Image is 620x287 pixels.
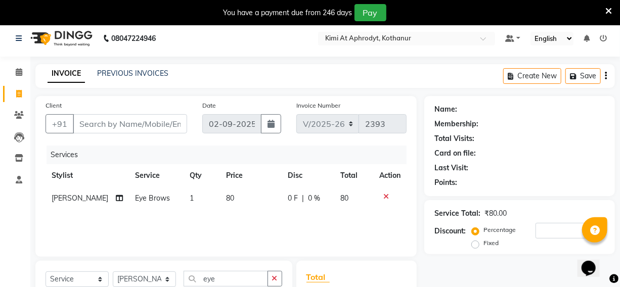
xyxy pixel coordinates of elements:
[483,225,516,234] label: Percentage
[483,238,499,248] label: Fixed
[434,177,457,188] div: Points:
[340,194,348,203] span: 80
[224,8,352,18] div: You have a payment due from 246 days
[48,65,85,83] a: INVOICE
[373,164,407,187] th: Action
[578,247,610,277] iframe: chat widget
[111,24,156,53] b: 08047224946
[434,148,476,159] div: Card on file:
[484,208,507,219] div: ₹80.00
[334,164,373,187] th: Total
[47,146,414,164] div: Services
[52,194,108,203] span: [PERSON_NAME]
[26,24,95,53] img: logo
[355,4,386,21] button: Pay
[46,101,62,110] label: Client
[288,193,298,204] span: 0 F
[46,114,74,133] button: +91
[565,68,601,84] button: Save
[184,164,220,187] th: Qty
[282,164,334,187] th: Disc
[434,119,478,129] div: Membership:
[434,133,474,144] div: Total Visits:
[434,208,480,219] div: Service Total:
[190,194,194,203] span: 1
[202,101,216,110] label: Date
[503,68,561,84] button: Create New
[308,193,320,204] span: 0 %
[302,193,304,204] span: |
[73,114,187,133] input: Search by Name/Mobile/Email/Code
[97,69,168,78] a: PREVIOUS INVOICES
[135,194,170,203] span: Eye Brows
[306,272,330,282] span: Total
[46,164,129,187] th: Stylist
[434,163,468,173] div: Last Visit:
[184,271,268,286] input: Search or Scan
[434,104,457,115] div: Name:
[220,164,282,187] th: Price
[296,101,340,110] label: Invoice Number
[434,226,466,236] div: Discount:
[129,164,184,187] th: Service
[226,194,234,203] span: 80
